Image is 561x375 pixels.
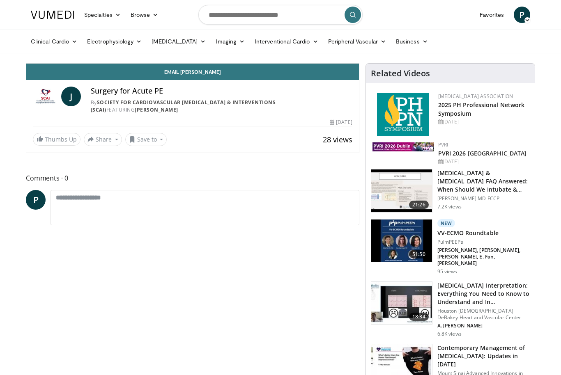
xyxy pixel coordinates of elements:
a: Browse [126,7,163,23]
a: 2025 PH Professional Network Symposium [438,101,525,117]
a: 21:26 [MEDICAL_DATA] & [MEDICAL_DATA] FAQ Answered: When Should We Intubate & How Do We Adj… [PER... [371,169,530,213]
p: 7.2K views [437,204,462,210]
a: 18:34 [MEDICAL_DATA] Interpretation: Everything You Need to Know to Understand and In… Houston [D... [371,281,530,337]
div: [DATE] [330,119,352,126]
p: PulmPEEPs [437,239,530,245]
a: Favorites [475,7,509,23]
a: 51:50 New VV-ECMO Roundtable PulmPEEPs [PERSON_NAME], [PERSON_NAME], [PERSON_NAME], E. Fan, [PERS... [371,219,530,275]
button: Share [84,133,122,146]
a: Peripheral Vascular [323,33,391,50]
img: c6978fc0-1052-4d4b-8a9d-7956bb1c539c.png.150x105_q85_autocrop_double_scale_upscale_version-0.2.png [377,93,429,136]
button: Save to [125,133,167,146]
span: 51:50 [409,250,429,258]
h3: [MEDICAL_DATA] Interpretation: Everything You Need to Know to Understand and In… [437,281,530,306]
a: Electrophysiology [82,33,147,50]
h4: Surgery for Acute PE [91,87,352,96]
a: Interventional Cardio [250,33,323,50]
h4: Related Videos [371,69,430,78]
a: Email [PERSON_NAME] [26,64,359,80]
h3: [MEDICAL_DATA] & [MEDICAL_DATA] FAQ Answered: When Should We Intubate & How Do We Adj… [437,169,530,194]
a: [PERSON_NAME] [135,106,178,113]
p: Houston [DEMOGRAPHIC_DATA] DeBakey Heart and Vascular Center [437,308,530,321]
img: 33783847-ac93-4ca7-89f8-ccbd48ec16ca.webp.150x105_q85_autocrop_double_scale_upscale_version-0.2.jpg [372,142,434,151]
img: bf7e9c6c-21f2-4f78-a6f9-9f6863ddb059.150x105_q85_crop-smart_upscale.jpg [371,282,432,325]
a: J [61,87,81,106]
img: 0f7493d4-2bdb-4f17-83da-bd9accc2ebef.150x105_q85_crop-smart_upscale.jpg [371,169,432,212]
span: 28 views [323,135,352,144]
a: Society for Cardiovascular [MEDICAL_DATA] & Interventions (SCAI) [91,99,276,113]
a: [MEDICAL_DATA] Association [438,93,513,100]
a: Clinical Cardio [26,33,82,50]
img: 7663b177-b206-4e81-98d2-83f6b332dcf7.150x105_q85_crop-smart_upscale.jpg [371,220,432,262]
span: 21:26 [409,201,429,209]
p: 6.8K views [437,331,462,337]
img: Society for Cardiovascular Angiography & Interventions (SCAI) [33,87,58,106]
p: [PERSON_NAME], [PERSON_NAME], [PERSON_NAME], E. Fan, [PERSON_NAME] [437,247,530,267]
a: PVRI 2026 [GEOGRAPHIC_DATA] [438,149,527,157]
p: 95 views [437,268,458,275]
div: [DATE] [438,158,528,165]
span: 18:34 [409,313,429,321]
a: [MEDICAL_DATA] [147,33,211,50]
img: VuMedi Logo [31,11,74,19]
h3: Contemporary Management of [MEDICAL_DATA]: Updates in [DATE] [437,344,530,368]
a: PVRI [438,141,448,148]
p: A. [PERSON_NAME] [437,322,530,329]
a: Specialties [79,7,126,23]
a: P [514,7,530,23]
a: P [26,190,46,210]
a: Business [391,33,433,50]
input: Search topics, interventions [198,5,363,25]
a: Thumbs Up [33,133,80,146]
div: By FEATURING [91,99,352,114]
span: Comments 0 [26,173,359,183]
p: New [437,219,455,227]
div: [DATE] [438,118,528,126]
h3: VV-ECMO Roundtable [437,229,530,237]
p: [PERSON_NAME] MD FCCP [437,195,530,202]
a: Imaging [211,33,250,50]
